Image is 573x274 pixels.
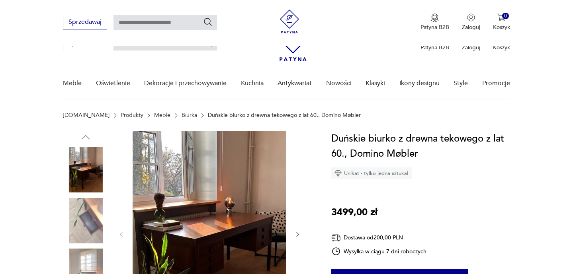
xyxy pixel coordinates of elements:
p: Patyna B2B [420,23,449,31]
a: Ikona medaluPatyna B2B [420,14,449,31]
img: Ikona koszyka [497,14,505,21]
p: Koszyk [493,44,510,51]
img: Ikona diamentu [334,170,342,177]
a: Oświetlenie [96,68,130,99]
a: Ikony designu [399,68,440,99]
button: 0Koszyk [493,14,510,31]
a: Promocje [482,68,510,99]
img: Ikona dostawy [331,233,341,243]
p: 3499,00 zł [331,205,377,220]
p: Patyna B2B [420,44,449,51]
p: Duńskie biurko z drewna tekowego z lat 60., Domino Møbler [208,112,361,119]
div: Unikat - tylko jedna sztuka! [331,167,412,179]
h1: Duńskie biurko z drewna tekowego z lat 60., Domino Møbler [331,131,510,161]
button: Patyna B2B [420,14,449,31]
a: Kuchnia [241,68,264,99]
img: Zdjęcie produktu Duńskie biurko z drewna tekowego z lat 60., Domino Møbler [63,198,108,243]
img: Patyna - sklep z meblami i dekoracjami vintage [278,10,301,33]
div: Wysyłka w ciągu 7 dni roboczych [331,247,427,256]
p: Koszyk [493,23,510,31]
a: Dekoracje i przechowywanie [144,68,227,99]
p: Zaloguj [462,23,480,31]
a: Produkty [121,112,143,119]
div: Dostawa od 200,00 PLN [331,233,427,243]
a: Klasyki [366,68,385,99]
a: Sprzedawaj [63,41,107,46]
img: Zdjęcie produktu Duńskie biurko z drewna tekowego z lat 60., Domino Møbler [63,147,108,192]
img: Ikonka użytkownika [467,14,475,21]
a: Meble [63,68,82,99]
a: Nowości [326,68,352,99]
p: Zaloguj [462,44,480,51]
img: Ikona medalu [431,14,439,22]
a: Sprzedawaj [63,20,107,25]
a: Meble [154,112,170,119]
a: Biurka [182,112,197,119]
button: Sprzedawaj [63,15,107,29]
a: [DOMAIN_NAME] [63,112,110,119]
button: Zaloguj [462,14,480,31]
div: 0 [502,13,509,19]
a: Antykwariat [278,68,312,99]
a: Style [454,68,468,99]
button: Szukaj [203,17,213,27]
